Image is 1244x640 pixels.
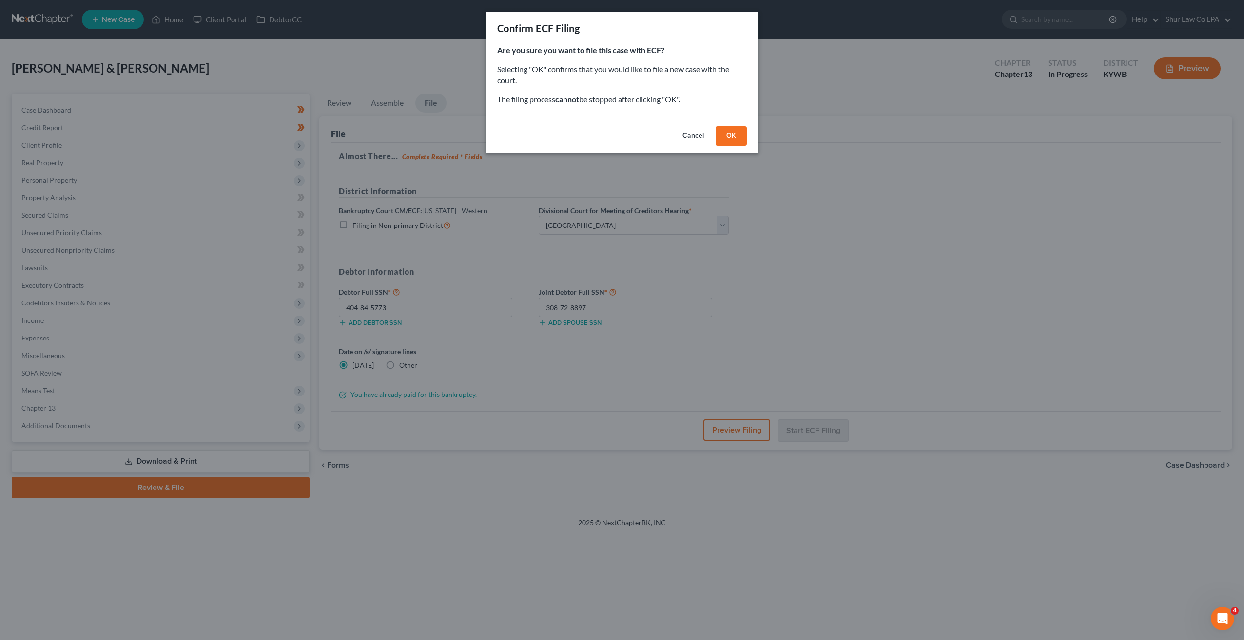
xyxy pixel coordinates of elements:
iframe: Intercom live chat [1211,607,1234,630]
button: OK [716,126,747,146]
div: Confirm ECF Filing [497,21,580,35]
strong: Are you sure you want to file this case with ECF? [497,45,664,55]
p: The filing process be stopped after clicking "OK". [497,94,747,105]
button: Cancel [675,126,712,146]
span: 4 [1231,607,1239,615]
strong: cannot [555,94,579,104]
p: Selecting "OK" confirms that you would like to file a new case with the court. [497,64,747,86]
